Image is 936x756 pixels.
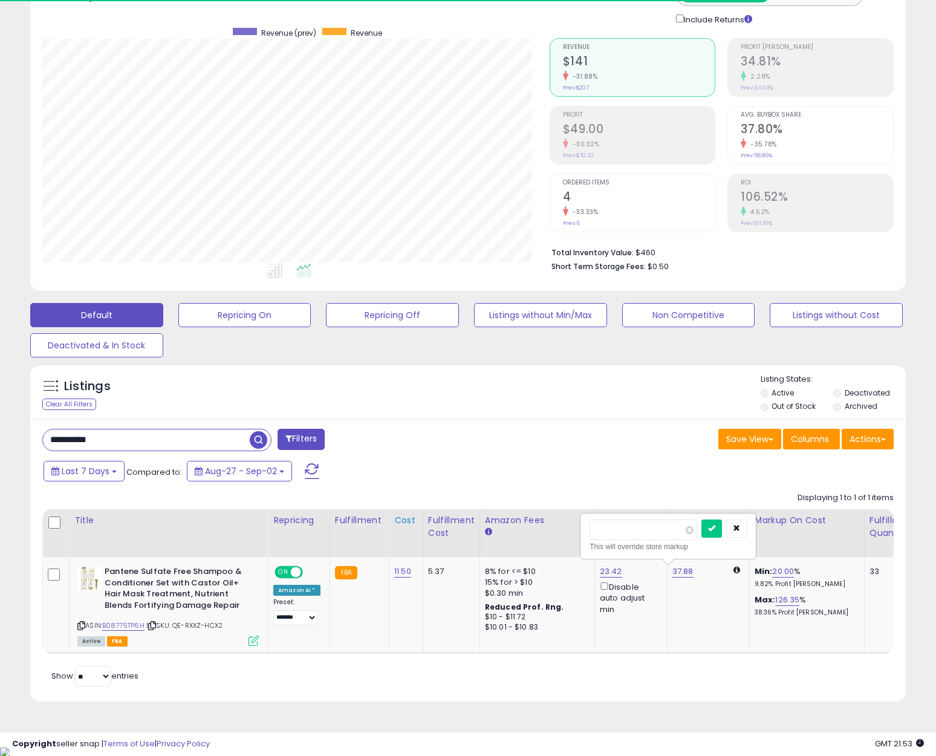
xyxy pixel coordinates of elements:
h2: $49.00 [563,122,715,138]
a: Privacy Policy [157,738,210,749]
div: % [755,595,855,617]
div: Markup on Cost [755,514,859,527]
button: Filters [278,429,325,450]
b: Reduced Prof. Rng. [485,602,564,612]
small: Prev: 34.03% [741,84,773,91]
b: Pantene Sulfate Free Shampoo & Conditioner Set with Castor Oil+ Hair Mask Treatment, Nutrient Ble... [105,566,252,614]
a: Terms of Use [103,738,155,749]
strong: Copyright [12,738,56,749]
button: Repricing On [178,303,311,327]
span: Ordered Items [563,180,715,186]
li: $460 [551,244,885,259]
small: Prev: $70.32 [563,152,594,159]
span: Revenue (prev) [261,28,316,38]
span: FBA [107,636,128,647]
small: Amazon Fees. [485,527,492,538]
label: Out of Stock [772,401,816,411]
small: FBA [335,566,357,579]
div: Amazon Fees [485,514,590,527]
div: This will override store markup [590,541,747,553]
span: | SKU: QE-RXXZ-HCX2 [146,621,223,630]
a: 20.00 [772,565,794,578]
button: Deactivated & In Stock [30,333,163,357]
div: $10 - $11.72 [485,612,585,622]
div: Fulfillment [335,514,384,527]
a: 11.50 [394,565,411,578]
div: Amazon AI * [273,585,320,596]
h2: $141 [563,54,715,71]
div: Fulfillment Cost [428,514,475,539]
small: Prev: 58.86% [741,152,772,159]
b: Short Term Storage Fees: [551,261,646,272]
span: Last 7 Days [62,465,109,477]
small: Prev: $207 [563,84,589,91]
h5: Listings [64,378,111,395]
img: 410mpBWvRLL._SL40_.jpg [77,566,102,590]
h2: 34.81% [741,54,893,71]
b: Max: [755,594,776,605]
button: Actions [842,429,894,449]
small: -31.88% [568,72,598,81]
span: Profit [563,112,715,119]
small: Prev: 101.91% [741,220,772,227]
p: Listing States: [761,374,906,385]
label: Deactivated [845,388,890,398]
h2: 106.52% [741,190,893,206]
span: Columns [791,433,829,445]
div: 8% for <= $10 [485,566,585,577]
span: Avg. Buybox Share [741,112,893,119]
button: Listings without Min/Max [474,303,607,327]
span: Profit [PERSON_NAME] [741,44,893,51]
span: Revenue [563,44,715,51]
a: 23.42 [600,565,622,578]
h2: 4 [563,190,715,206]
th: The percentage added to the cost of goods (COGS) that forms the calculator for Min & Max prices. [749,509,864,557]
b: Total Inventory Value: [551,247,634,258]
a: 37.88 [672,565,694,578]
div: Disable auto adjust min [600,580,658,615]
span: ON [276,567,291,578]
div: Fulfillable Quantity [869,514,911,539]
span: Show: entries [51,670,138,682]
span: ROI [741,180,893,186]
div: 15% for > $10 [485,577,585,588]
div: Displaying 1 to 1 of 1 items [798,492,894,504]
div: seller snap | | [12,738,210,750]
span: Aug-27 - Sep-02 [205,465,277,477]
span: $0.50 [648,261,669,272]
div: Repricing [273,514,325,527]
button: Default [30,303,163,327]
label: Active [772,388,794,398]
div: Include Returns [667,12,767,26]
div: 33 [869,566,907,577]
b: Min: [755,565,773,577]
div: $10.01 - $10.83 [485,622,585,633]
span: OFF [301,567,320,578]
small: Prev: 6 [563,220,580,227]
h2: 37.80% [741,122,893,138]
small: 2.29% [746,72,770,81]
span: All listings currently available for purchase on Amazon [77,636,105,647]
span: Revenue [351,28,382,38]
button: Columns [783,429,840,449]
div: Preset: [273,598,320,625]
button: Non Competitive [622,303,755,327]
div: 5.37 [428,566,470,577]
button: Repricing Off [326,303,459,327]
div: Title [74,514,263,527]
div: $0.30 min [485,588,585,599]
a: B08775TP6H [102,621,145,631]
span: Compared to: [126,466,182,478]
div: % [755,566,855,588]
span: 2025-09-10 21:53 GMT [875,738,924,749]
button: Listings without Cost [770,303,903,327]
label: Archived [845,401,877,411]
button: Last 7 Days [44,461,125,481]
small: -33.33% [568,207,599,217]
div: Cost [394,514,418,527]
button: Save View [718,429,781,449]
small: -35.78% [746,140,777,149]
p: 38.36% Profit [PERSON_NAME] [755,608,855,617]
a: 126.35 [775,594,799,606]
small: 4.52% [746,207,770,217]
